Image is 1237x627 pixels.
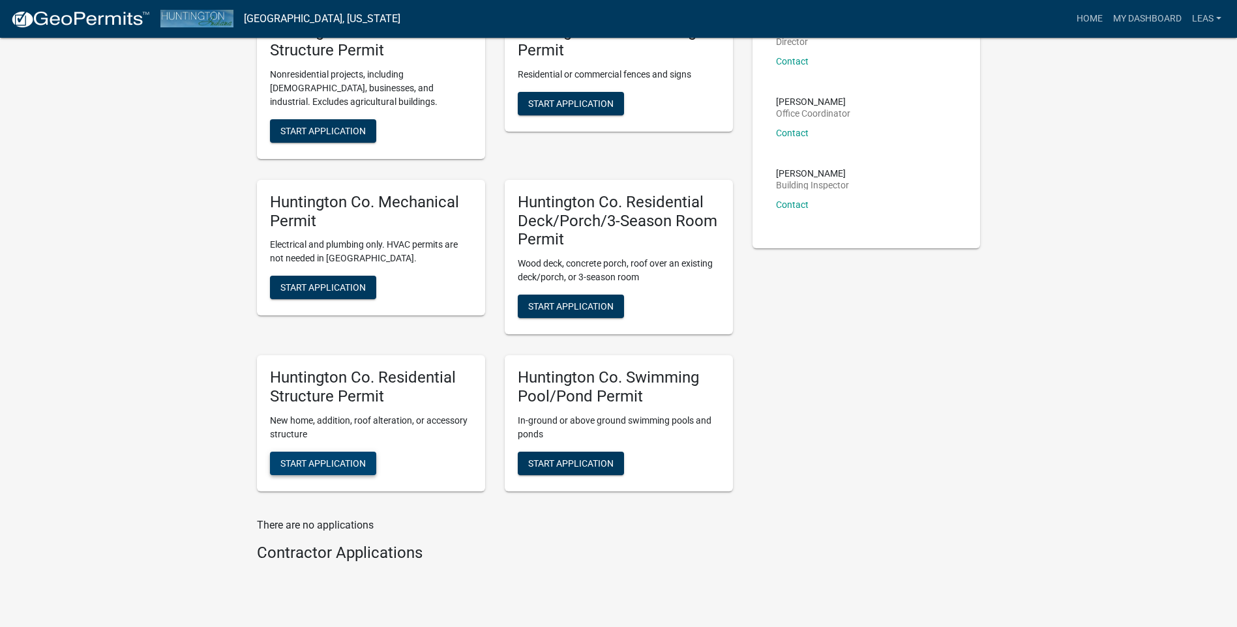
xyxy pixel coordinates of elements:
[776,56,809,66] a: Contact
[776,128,809,138] a: Contact
[518,257,720,284] p: Wood deck, concrete porch, roof over an existing deck/porch, or 3-season room
[270,276,376,299] button: Start Application
[1071,7,1108,31] a: Home
[528,98,614,108] span: Start Application
[270,452,376,475] button: Start Application
[776,37,846,46] p: Director
[518,22,720,60] h5: Huntington Co. Fence/Sign Permit
[528,301,614,312] span: Start Application
[776,169,849,178] p: [PERSON_NAME]
[270,414,472,441] p: New home, addition, roof alteration, or accessory structure
[776,181,849,190] p: Building Inspector
[257,518,733,533] p: There are no applications
[280,458,366,468] span: Start Application
[257,544,733,568] wm-workflow-list-section: Contractor Applications
[518,92,624,115] button: Start Application
[528,458,614,468] span: Start Application
[270,193,472,231] h5: Huntington Co. Mechanical Permit
[776,109,850,118] p: Office Coordinator
[270,68,472,109] p: Nonresidential projects, including [DEMOGRAPHIC_DATA], businesses, and industrial. Excludes agric...
[1187,7,1227,31] a: leas
[270,22,472,60] h5: Huntington Co. Commercial Structure Permit
[518,68,720,81] p: Residential or commercial fences and signs
[160,10,233,27] img: Huntington County, Indiana
[518,414,720,441] p: In-ground or above ground swimming pools and ponds
[257,544,733,562] h4: Contractor Applications
[270,119,376,143] button: Start Application
[518,452,624,475] button: Start Application
[280,282,366,293] span: Start Application
[244,8,400,30] a: [GEOGRAPHIC_DATA], [US_STATE]
[518,295,624,318] button: Start Application
[776,199,809,210] a: Contact
[776,97,850,106] p: [PERSON_NAME]
[270,238,472,265] p: Electrical and plumbing only. HVAC permits are not needed in [GEOGRAPHIC_DATA].
[1108,7,1187,31] a: My Dashboard
[518,193,720,249] h5: Huntington Co. Residential Deck/Porch/3-Season Room Permit
[270,368,472,406] h5: Huntington Co. Residential Structure Permit
[280,125,366,136] span: Start Application
[518,368,720,406] h5: Huntington Co. Swimming Pool/Pond Permit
